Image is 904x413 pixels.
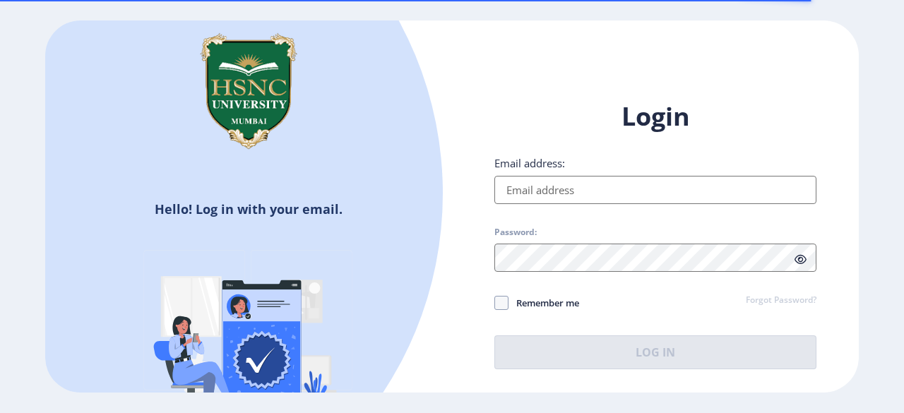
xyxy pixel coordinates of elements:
span: Remember me [509,294,579,311]
button: Log In [494,335,816,369]
label: Email address: [494,156,565,170]
img: hsnc.png [178,20,319,162]
input: Email address [494,176,816,204]
h1: Login [494,100,816,133]
a: Forgot Password? [746,294,816,307]
label: Password: [494,227,537,238]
